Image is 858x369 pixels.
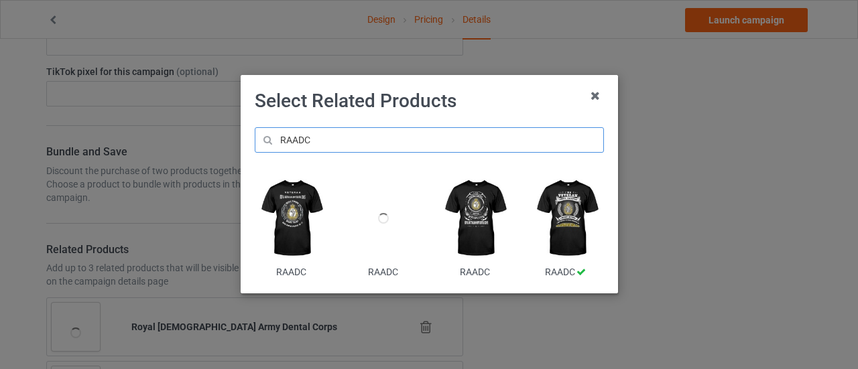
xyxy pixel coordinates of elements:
div: RAADC [347,266,420,279]
h1: Select Related Products [255,89,604,113]
div: RAADC [255,266,328,279]
input: RAADC [255,127,604,153]
div: RAADC [530,266,603,279]
div: RAADC [438,266,511,279]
